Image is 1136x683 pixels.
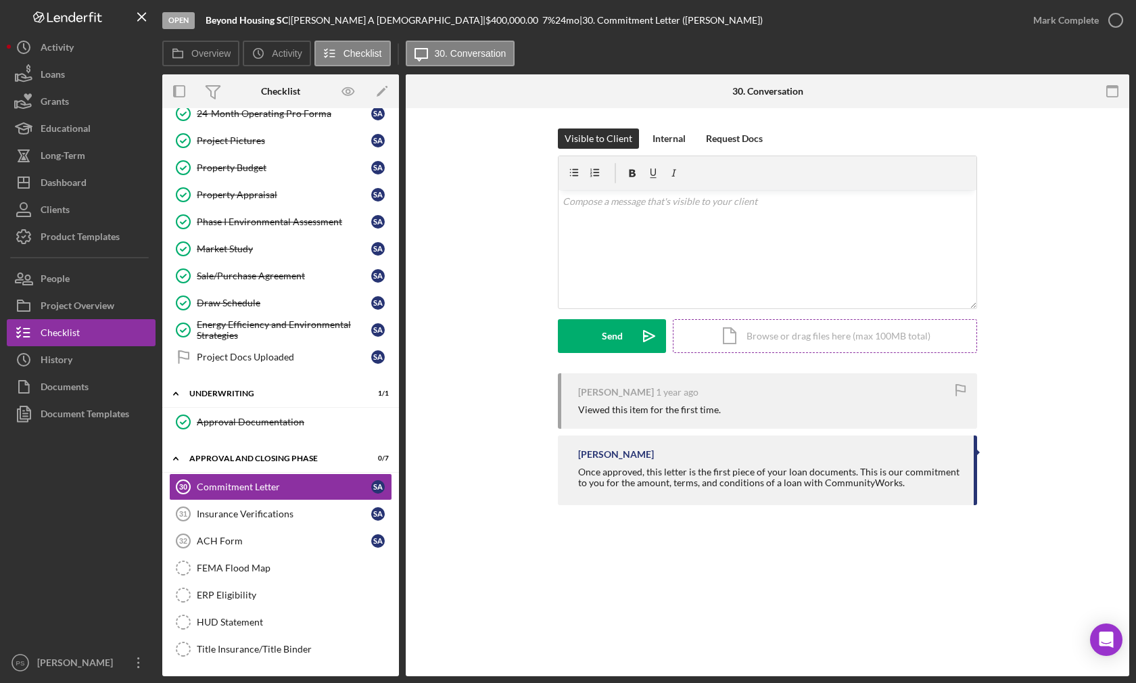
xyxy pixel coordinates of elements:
button: Visible to Client [558,128,639,149]
div: Property Budget [197,162,371,173]
div: 1 / 1 [364,390,389,398]
button: Activity [7,34,156,61]
div: Commitment Letter [197,481,371,492]
a: Sale/Purchase AgreementSA [169,262,392,289]
a: Title Insurance/Title Binder [169,636,392,663]
div: Educational [41,115,91,145]
button: Clients [7,196,156,223]
div: Project Docs Uploaded [197,352,371,362]
button: Checklist [314,41,391,66]
div: Approval and Closing Phase [189,454,355,463]
text: PS [16,659,25,667]
a: 31Insurance VerificationsSA [169,500,392,527]
div: [PERSON_NAME] [578,449,654,460]
tspan: 31 [179,510,187,518]
div: 24-Month Operating Pro Forma [197,108,371,119]
button: Overview [162,41,239,66]
div: Project Pictures [197,135,371,146]
div: Dashboard [41,169,87,199]
button: Documents [7,373,156,400]
div: Viewed this item for the first time. [578,404,721,415]
div: Send [602,319,623,353]
div: | [206,15,291,26]
div: Open [162,12,195,29]
div: S A [371,323,385,337]
div: HUD Statement [197,617,392,628]
div: ACH Form [197,536,371,546]
a: HUD Statement [169,609,392,636]
div: History [41,346,72,377]
div: Project Overview [41,292,114,323]
button: Request Docs [699,128,770,149]
a: History [7,346,156,373]
div: S A [371,242,385,256]
button: PS[PERSON_NAME] [7,649,156,676]
div: Underwriting [189,390,355,398]
div: S A [371,107,385,120]
button: Educational [7,115,156,142]
div: Phase I Environmental Assessment [197,216,371,227]
tspan: 30 [179,483,187,491]
div: Request Docs [706,128,763,149]
a: Market StudySA [169,235,392,262]
div: People [41,265,70,296]
div: Clients [41,196,70,227]
a: Energy Efficiency and Environmental StrategiesSA [169,316,392,344]
button: Grants [7,88,156,115]
label: Overview [191,48,231,59]
button: Project Overview [7,292,156,319]
div: Once approved, this letter is the first piece of your loan documents. This is our commitment to y... [578,467,960,488]
button: Loans [7,61,156,88]
div: Loans [41,61,65,91]
div: 30. Conversation [732,86,803,97]
div: Mark Complete [1033,7,1099,34]
button: Internal [646,128,692,149]
div: S A [371,296,385,310]
div: Grants [41,88,69,118]
div: Approval Documentation [197,417,392,427]
div: Draw Schedule [197,298,371,308]
a: FEMA Flood Map [169,555,392,582]
div: Insurance Verifications [197,509,371,519]
a: Project Docs UploadedSA [169,344,392,371]
div: S A [371,188,385,202]
a: Product Templates [7,223,156,250]
button: Dashboard [7,169,156,196]
div: Long-Term [41,142,85,172]
div: Open Intercom Messenger [1090,623,1122,656]
label: 30. Conversation [435,48,506,59]
div: Internal [653,128,686,149]
a: Approval Documentation [169,408,392,435]
button: Send [558,319,666,353]
div: S A [371,161,385,174]
button: Long-Term [7,142,156,169]
a: Property BudgetSA [169,154,392,181]
div: S A [371,480,385,494]
div: Energy Efficiency and Environmental Strategies [197,319,371,341]
a: People [7,265,156,292]
div: Sale/Purchase Agreement [197,270,371,281]
div: S A [371,215,385,229]
tspan: 32 [179,537,187,545]
a: 24-Month Operating Pro FormaSA [169,100,392,127]
a: Property AppraisalSA [169,181,392,208]
div: [PERSON_NAME] [34,649,122,680]
div: Document Templates [41,400,129,431]
div: $400,000.00 [486,15,542,26]
label: Checklist [344,48,382,59]
div: Activity [41,34,74,64]
a: Draw ScheduleSA [169,289,392,316]
a: 32ACH FormSA [169,527,392,555]
div: S A [371,269,385,283]
div: Visible to Client [565,128,632,149]
div: S A [371,534,385,548]
div: S A [371,507,385,521]
div: Product Templates [41,223,120,254]
a: Checklist [7,319,156,346]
